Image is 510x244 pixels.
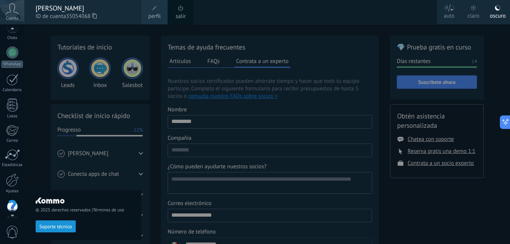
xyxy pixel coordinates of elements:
[1,61,23,68] div: WhatsApp
[1,88,23,93] div: Calendario
[1,138,23,143] div: Correo
[36,207,134,213] span: © 2025 derechos reservados |
[444,5,454,24] div: auto
[1,163,23,168] div: Estadísticas
[36,220,76,232] button: Soporte técnico
[1,36,23,40] div: Chats
[1,114,23,119] div: Listas
[36,4,134,12] div: [PERSON_NAME]
[148,12,160,21] span: perfil
[36,223,76,229] a: Soporte técnico
[1,189,23,194] div: Ajustes
[66,12,97,21] span: 35054068
[93,207,124,213] a: Términos de uso
[468,5,480,24] div: claro
[36,12,134,21] span: ID de cuenta
[6,16,18,21] span: Cuenta
[175,12,186,21] a: salir
[39,224,72,229] span: Soporte técnico
[490,5,505,24] div: oscuro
